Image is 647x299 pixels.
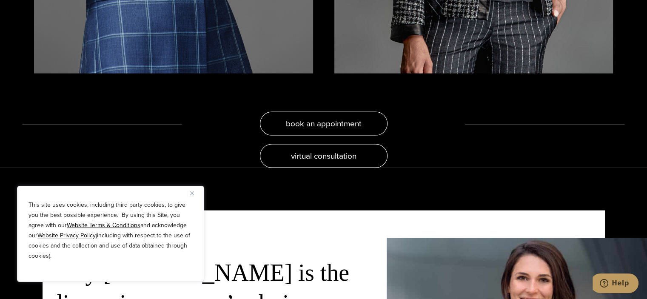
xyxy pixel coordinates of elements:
[593,273,638,295] iframe: Opens a widget where you can chat to one of our agents
[286,117,362,130] span: book an appointment
[29,200,193,261] p: This site uses cookies, including third party cookies, to give you the best possible experience. ...
[260,144,388,168] a: virtual consultation
[190,188,200,198] button: Close
[67,221,140,230] a: Website Terms & Conditions
[37,231,96,240] a: Website Privacy Policy
[260,112,388,136] a: book an appointment
[291,150,356,162] span: virtual consultation
[190,191,194,195] img: Close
